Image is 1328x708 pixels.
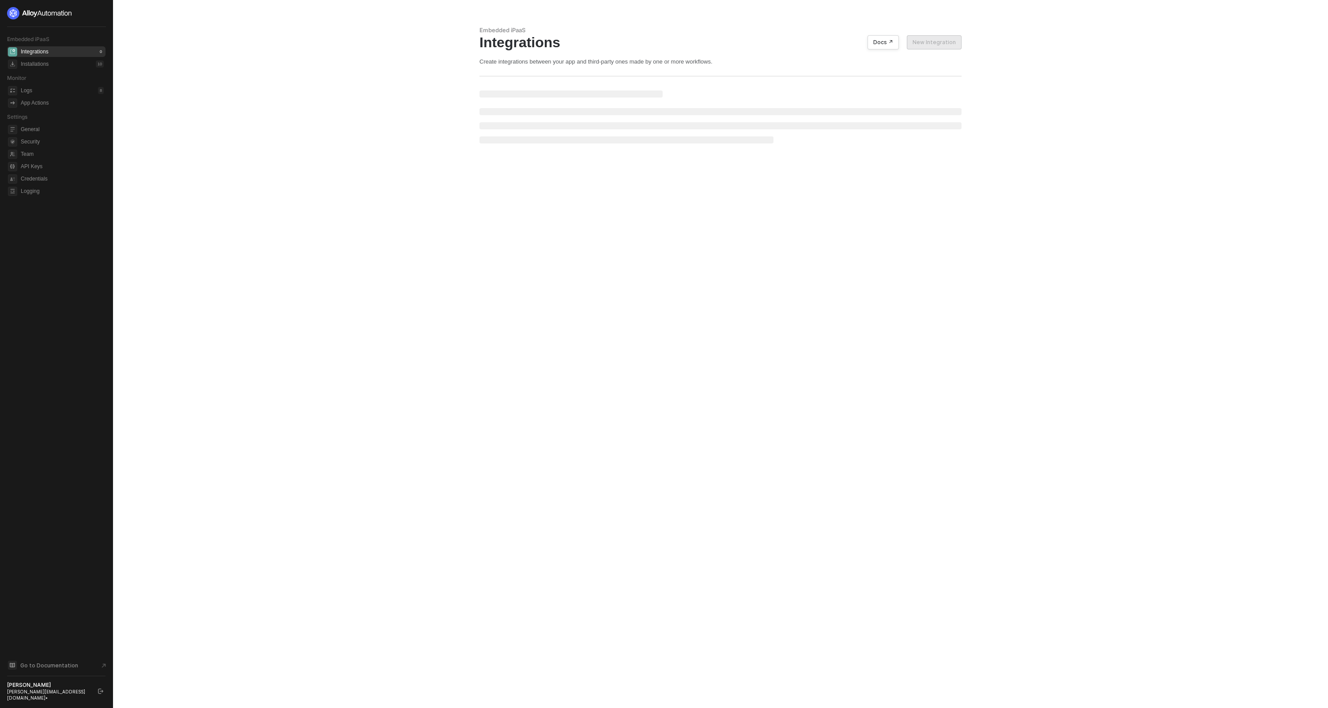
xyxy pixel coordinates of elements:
[21,99,49,107] div: App Actions
[8,98,17,108] span: icon-app-actions
[479,34,962,51] div: Integrations
[8,47,17,56] span: integrations
[7,36,49,42] span: Embedded iPaaS
[8,125,17,134] span: general
[873,39,893,46] div: Docs ↗
[7,75,26,81] span: Monitor
[907,35,962,49] button: New Integration
[21,60,49,68] div: Installations
[21,124,104,135] span: General
[98,689,103,694] span: logout
[8,661,17,670] span: documentation
[868,35,899,49] button: Docs ↗
[21,173,104,184] span: Credentials
[98,48,104,55] div: 0
[8,162,17,171] span: api-key
[21,186,104,196] span: Logging
[21,136,104,147] span: Security
[20,662,78,669] span: Go to Documentation
[8,137,17,147] span: security
[8,174,17,184] span: credentials
[96,60,104,68] div: 10
[7,689,90,701] div: [PERSON_NAME][EMAIL_ADDRESS][DOMAIN_NAME] •
[8,86,17,95] span: icon-logs
[8,187,17,196] span: logging
[8,150,17,159] span: team
[21,87,32,94] div: Logs
[479,58,962,65] div: Create integrations between your app and third-party ones made by one or more workflows.
[21,149,104,159] span: Team
[7,7,106,19] a: logo
[99,661,108,670] span: document-arrow
[7,7,72,19] img: logo
[7,682,90,689] div: [PERSON_NAME]
[479,26,962,34] div: Embedded iPaaS
[21,161,104,172] span: API Keys
[7,660,106,670] a: Knowledge Base
[98,87,104,94] div: 8
[8,60,17,69] span: installations
[21,48,49,56] div: Integrations
[7,113,27,120] span: Settings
